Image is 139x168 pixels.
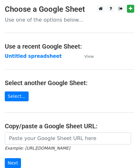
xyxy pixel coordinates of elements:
a: View [78,53,94,59]
small: Example: [URL][DOMAIN_NAME] [5,146,70,151]
a: Untitled spreadsheet [5,53,62,59]
input: Next [5,158,21,168]
h4: Use a recent Google Sheet: [5,43,134,50]
a: Select... [5,91,29,101]
h3: Choose a Google Sheet [5,5,134,14]
input: Paste your Google Sheet URL here [5,132,131,144]
h4: Select another Google Sheet: [5,79,134,87]
h4: Copy/paste a Google Sheet URL: [5,122,134,130]
small: View [84,54,94,59]
p: Use one of the options below... [5,17,134,23]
